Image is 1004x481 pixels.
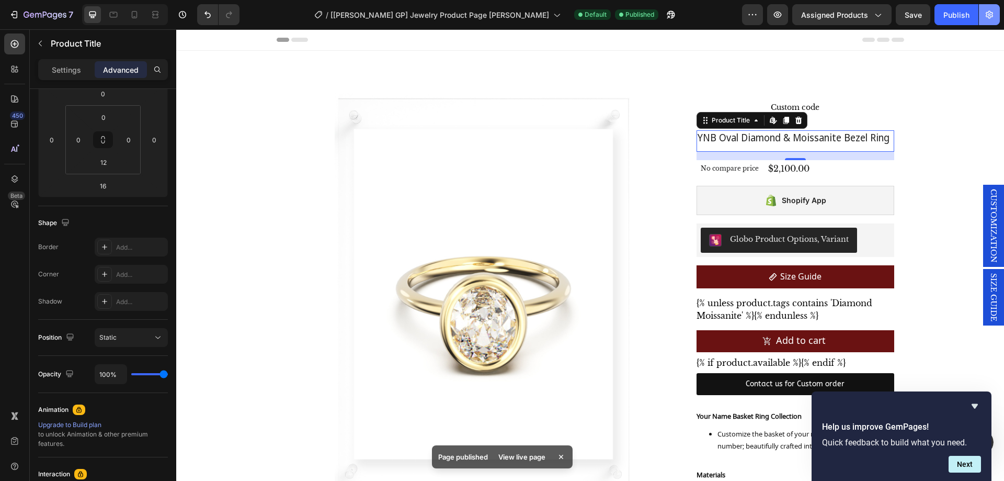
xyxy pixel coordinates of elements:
div: Interaction [38,469,70,479]
div: You are most welcome! [8,228,110,251]
h1: YNB Oval Diamond & Moissanite Bezel Ring [520,101,717,116]
button: Next question [949,456,981,473]
div: You are most welcome!As no more questions are being asked, this conversation will be closed. If y... [8,37,172,188]
input: 0px [93,109,114,125]
p: Settings [52,64,81,75]
span: OK [74,324,89,339]
input: 0px [71,132,86,148]
button: Home [164,4,184,24]
input: 0 [44,132,60,148]
button: Hide survey [968,400,981,412]
div: Thank you for contacting the GemPages Team. Have a good one! [17,162,163,182]
input: 0px [121,132,136,148]
iframe: Design area [176,29,1004,481]
button: 7 [4,4,78,25]
input: 16 [93,178,113,194]
div: Opacity [38,367,76,382]
button: Assigned Products [792,4,892,25]
div: Border [38,242,59,252]
div: Beta [8,192,25,200]
p: Quick feedback to build what you need. [822,438,981,448]
div: user says… [8,197,201,228]
p: 7 [69,8,73,21]
span: Published [625,10,654,19]
input: Auto [95,365,127,384]
p: The team can also help [51,13,130,24]
div: {% unless product.tags contains 'Diamond Moissanite' %} {% endunless %} [520,267,717,293]
span: / [326,9,328,20]
div: Position [38,331,76,345]
div: Help us improve GemPages! [822,400,981,473]
span: Save [905,10,922,19]
span: Static [99,333,117,341]
div: $2,100.00 [591,131,634,148]
div: Thank you! [151,203,192,214]
div: Add... [116,270,165,279]
span: CUSTOMIZATION [812,160,823,233]
span: Terrible [25,324,40,339]
div: Operator says… [8,293,201,368]
a: Contact us for Custom order [520,344,717,365]
p: Contact us for Custom order [569,348,668,361]
button: go back [7,4,27,24]
div: Shadow [38,297,62,306]
div: 450 [10,111,25,120]
strong: Your Name Basket Ring Collection [520,382,625,392]
p: Product Title [51,37,164,50]
div: Undo/Redo [197,4,239,25]
div: Shopify App [606,165,650,177]
button: Globo Product Options, Variant [524,198,681,223]
input: 0 [146,132,162,148]
p: Advanced [103,64,139,75]
p: Page published [438,452,488,462]
button: Add to cart [520,301,717,323]
li: Customize the basket of your ring with a name, word, or number; beautifully crafted into the beze... [541,399,717,423]
div: Globo Product Options, Variant [554,205,672,216]
div: Help [PERSON_NAME] understand how they’re doing: [17,265,163,286]
div: For data privacy reasons, please remember to remove any collaborator access (if applicable). [17,126,163,156]
span: SIZE GUIDE [812,244,823,292]
div: View live page [492,450,552,464]
div: Animation [38,405,69,415]
img: Profile image for Operator [30,6,47,23]
div: Operator says… [8,259,201,293]
h2: Help us improve GemPages! [822,421,981,433]
input: m [93,154,114,170]
div: Thank you! [143,197,201,220]
div: Shape [38,216,72,230]
img: CNmi6eePj4UDEAE=.png [533,205,545,217]
button: Save [896,4,930,25]
span: Great [99,324,113,339]
div: Add... [116,297,165,307]
span: Bad [50,324,64,339]
div: Help [PERSON_NAME] understand how they’re doing: [8,259,172,292]
div: Publish [943,9,969,20]
p: Size Guide [604,240,645,255]
a: Size Guide [520,236,717,260]
div: Rate your conversation [19,304,144,317]
span: Assigned Products [801,9,868,20]
div: Add... [116,243,165,252]
h1: Operator [51,5,88,13]
div: Henry says… [8,37,201,197]
button: Publish [934,4,978,25]
div: You are most welcome! [17,43,163,54]
button: Static [95,328,168,347]
input: 0 [93,86,113,102]
div: Upgrade to Build plan [38,420,168,430]
span: Amazing [123,324,138,339]
div: {% if product.available %} {% endif %} [520,327,717,340]
div: Product Title [533,86,576,96]
div: Close [184,4,202,23]
span: Custom code [520,72,717,84]
div: You are most welcome! [17,234,102,245]
div: As no more questions are being asked, this conversation will be closed. If you need any further s... [17,59,163,121]
span: Default [585,10,607,19]
strong: Materials [520,441,551,451]
div: to unlock Animation & other premium features. [38,420,168,449]
span: [[PERSON_NAME] GP] Jewelry Product Page [PERSON_NAME] [330,9,549,20]
p: No compare price [524,136,583,142]
div: Add to cart [600,307,649,317]
div: Corner [38,270,59,279]
div: Henry says… [8,228,201,260]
